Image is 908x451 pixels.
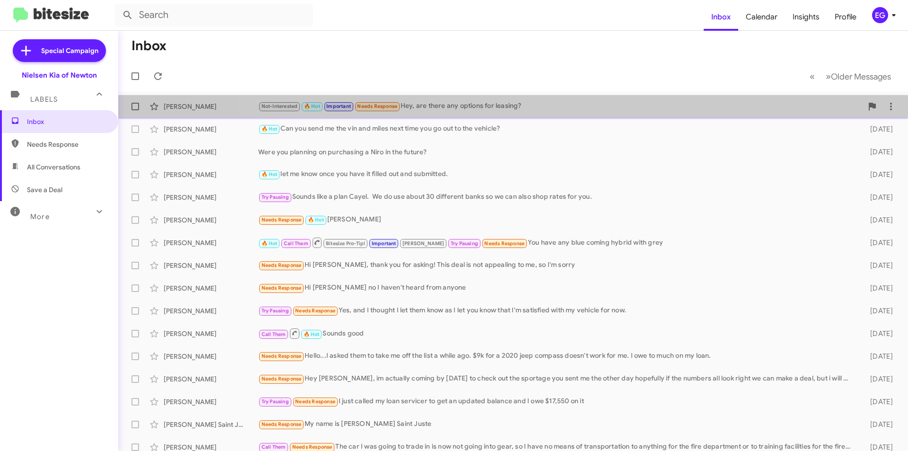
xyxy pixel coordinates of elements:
[164,193,258,202] div: [PERSON_NAME]
[451,240,478,247] span: Try Pausing
[262,194,289,200] span: Try Pausing
[262,308,289,314] span: Try Pausing
[855,215,900,225] div: [DATE]
[820,67,897,86] button: Next
[131,38,166,53] h1: Inbox
[262,421,302,427] span: Needs Response
[164,397,258,407] div: [PERSON_NAME]
[855,261,900,270] div: [DATE]
[164,147,258,157] div: [PERSON_NAME]
[258,373,855,384] div: Hey [PERSON_NAME], im actually coming by [DATE] to check out the sportage you sent me the other d...
[164,352,258,361] div: [PERSON_NAME]
[855,352,900,361] div: [DATE]
[164,374,258,384] div: [PERSON_NAME]
[258,419,855,430] div: My name is [PERSON_NAME] Saint Juste
[258,396,855,407] div: I just called my loan servicer to get an updated balance and I owe $17,550 on it
[826,71,831,82] span: »
[402,240,445,247] span: [PERSON_NAME]
[262,398,289,405] span: Try Pausing
[855,124,900,134] div: [DATE]
[827,3,864,31] a: Profile
[262,240,278,247] span: 🔥 Hot
[785,3,827,31] a: Insights
[326,103,351,109] span: Important
[258,351,855,362] div: Hello...I asked them to take me off the list a while ago. $9k for a 2020 jeep compass doesn't wor...
[30,95,58,104] span: Labels
[30,212,50,221] span: More
[804,67,897,86] nav: Page navigation example
[357,103,397,109] span: Needs Response
[164,102,258,111] div: [PERSON_NAME]
[262,262,302,268] span: Needs Response
[13,39,106,62] a: Special Campaign
[855,147,900,157] div: [DATE]
[831,71,891,82] span: Older Messages
[284,240,308,247] span: Call Them
[855,420,900,429] div: [DATE]
[164,215,258,225] div: [PERSON_NAME]
[164,420,258,429] div: [PERSON_NAME] Saint Juste
[864,7,898,23] button: EG
[262,353,302,359] span: Needs Response
[304,103,320,109] span: 🔥 Hot
[855,170,900,179] div: [DATE]
[262,331,286,337] span: Call Them
[262,444,286,450] span: Call Them
[484,240,524,247] span: Needs Response
[326,240,365,247] span: Bitesize Pro-Tip!
[258,124,855,134] div: Can you send me the vin and miles next time you go out to the vehicle?
[262,217,302,223] span: Needs Response
[164,261,258,270] div: [PERSON_NAME]
[258,101,863,112] div: Hey, are there any options for leasing?
[41,46,98,55] span: Special Campaign
[27,140,107,149] span: Needs Response
[258,305,855,316] div: Yes, and I thought I let them know as I let you know that I'm satisfied with my vehicle for now.
[164,124,258,134] div: [PERSON_NAME]
[372,240,396,247] span: Important
[258,260,855,271] div: Hi [PERSON_NAME], thank you for asking! This deal is not appealing to me, so I'm sorry
[804,67,821,86] button: Previous
[258,147,855,157] div: Were you planning on purchasing a Niro in the future?
[27,185,62,195] span: Save a Deal
[262,376,302,382] span: Needs Response
[872,7,888,23] div: EG
[258,192,855,203] div: Sounds like a plan Cayel. We do use about 30 different banks so we can also shop rates for you.
[258,214,855,225] div: [PERSON_NAME]
[304,331,320,337] span: 🔥 Hot
[855,193,900,202] div: [DATE]
[295,398,335,405] span: Needs Response
[855,397,900,407] div: [DATE]
[27,162,80,172] span: All Conversations
[164,329,258,338] div: [PERSON_NAME]
[262,103,298,109] span: Not-Interested
[258,283,855,293] div: Hi [PERSON_NAME] no I haven't heard from anyone
[704,3,738,31] a: Inbox
[295,308,335,314] span: Needs Response
[738,3,785,31] a: Calendar
[22,71,97,80] div: Nielsen Kia of Newton
[855,238,900,248] div: [DATE]
[27,117,107,126] span: Inbox
[164,238,258,248] div: [PERSON_NAME]
[262,285,302,291] span: Needs Response
[164,283,258,293] div: [PERSON_NAME]
[258,169,855,180] div: let me know once you have it filled out and submitted.
[308,217,324,223] span: 🔥 Hot
[855,329,900,338] div: [DATE]
[258,327,855,339] div: Sounds good
[164,170,258,179] div: [PERSON_NAME]
[855,306,900,316] div: [DATE]
[262,171,278,177] span: 🔥 Hot
[855,374,900,384] div: [DATE]
[258,237,855,248] div: You have any blue coming hybrid with grey
[855,283,900,293] div: [DATE]
[810,71,815,82] span: «
[114,4,313,27] input: Search
[164,306,258,316] div: [PERSON_NAME]
[292,444,332,450] span: Needs Response
[262,126,278,132] span: 🔥 Hot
